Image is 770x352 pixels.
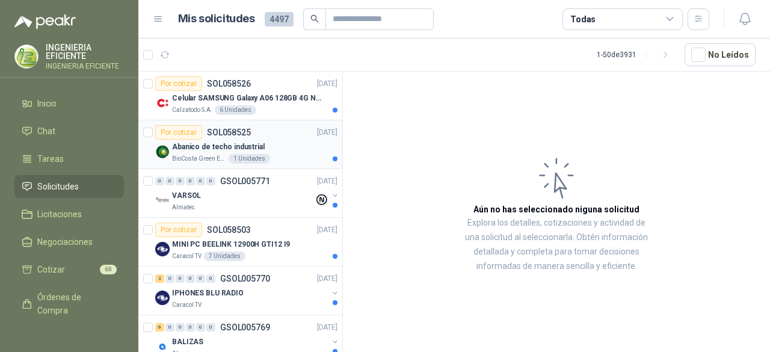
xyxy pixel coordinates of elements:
[155,144,170,159] img: Company Logo
[172,288,244,299] p: IPHONES BLU RADIO
[196,274,205,283] div: 0
[220,177,270,185] p: GSOL005771
[265,12,294,26] span: 4497
[463,216,650,274] p: Explora los detalles, cotizaciones y actividad de una solicitud al seleccionarla. Obtén informaci...
[172,300,202,310] p: Caracol TV
[14,286,124,322] a: Órdenes de Compra
[206,274,215,283] div: 0
[155,174,340,212] a: 0 0 0 0 0 0 GSOL005771[DATE] Company LogoVARSOLAlmatec
[172,190,201,202] p: VARSOL
[100,265,117,274] span: 60
[186,323,195,332] div: 0
[46,43,124,60] p: INGENIERIA EFICIENTE
[229,154,270,164] div: 1 Unidades
[172,93,322,104] p: Celular SAMSUNG Galaxy A06 128GB 4G Negro
[317,127,337,138] p: [DATE]
[176,323,185,332] div: 0
[14,147,124,170] a: Tareas
[206,323,215,332] div: 0
[155,177,164,185] div: 0
[37,97,57,110] span: Inicio
[46,63,124,70] p: INGENIERIA EFICIENTE
[138,218,342,267] a: Por cotizarSOL058503[DATE] Company LogoMINI PC BEELINK 12900H GTI12 I9Caracol TV7 Unidades
[14,203,124,226] a: Licitaciones
[186,177,195,185] div: 0
[155,242,170,256] img: Company Logo
[186,274,195,283] div: 0
[207,128,251,137] p: SOL058525
[155,76,202,91] div: Por cotizar
[15,45,38,68] img: Company Logo
[14,92,124,115] a: Inicio
[14,230,124,253] a: Negociaciones
[14,120,124,143] a: Chat
[138,120,342,169] a: Por cotizarSOL058525[DATE] Company LogoAbanico de techo industrialBioCosta Green Energy S.A.S1 Un...
[196,177,205,185] div: 0
[176,274,185,283] div: 0
[207,79,251,88] p: SOL058526
[215,105,256,115] div: 6 Unidades
[317,224,337,236] p: [DATE]
[155,223,202,237] div: Por cotizar
[317,322,337,333] p: [DATE]
[165,177,174,185] div: 0
[138,72,342,120] a: Por cotizarSOL058526[DATE] Company LogoCelular SAMSUNG Galaxy A06 128GB 4G NegroCalzatodo S.A.6 U...
[14,175,124,198] a: Solicitudes
[178,10,255,28] h1: Mis solicitudes
[155,193,170,208] img: Company Logo
[220,274,270,283] p: GSOL005770
[317,273,337,285] p: [DATE]
[37,235,93,249] span: Negociaciones
[570,13,596,26] div: Todas
[165,274,174,283] div: 0
[155,323,164,332] div: 6
[206,177,215,185] div: 0
[37,208,82,221] span: Licitaciones
[204,252,245,261] div: 7 Unidades
[172,203,195,212] p: Almatec
[155,291,170,305] img: Company Logo
[220,323,270,332] p: GSOL005769
[172,154,226,164] p: BioCosta Green Energy S.A.S
[172,336,203,348] p: BALIZAS
[473,203,639,216] h3: Aún no has seleccionado niguna solicitud
[37,263,65,276] span: Cotizar
[310,14,319,23] span: search
[37,125,55,138] span: Chat
[176,177,185,185] div: 0
[165,323,174,332] div: 0
[14,258,124,281] a: Cotizar60
[172,141,265,153] p: Abanico de techo industrial
[317,78,337,90] p: [DATE]
[597,45,675,64] div: 1 - 50 de 3931
[155,125,202,140] div: Por cotizar
[172,105,212,115] p: Calzatodo S.A.
[685,43,756,66] button: No Leídos
[155,271,340,310] a: 2 0 0 0 0 0 GSOL005770[DATE] Company LogoIPHONES BLU RADIOCaracol TV
[155,274,164,283] div: 2
[172,252,202,261] p: Caracol TV
[37,180,79,193] span: Solicitudes
[207,226,251,234] p: SOL058503
[155,96,170,110] img: Company Logo
[37,152,64,165] span: Tareas
[317,176,337,187] p: [DATE]
[14,14,76,29] img: Logo peakr
[37,291,112,317] span: Órdenes de Compra
[172,239,290,250] p: MINI PC BEELINK 12900H GTI12 I9
[196,323,205,332] div: 0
